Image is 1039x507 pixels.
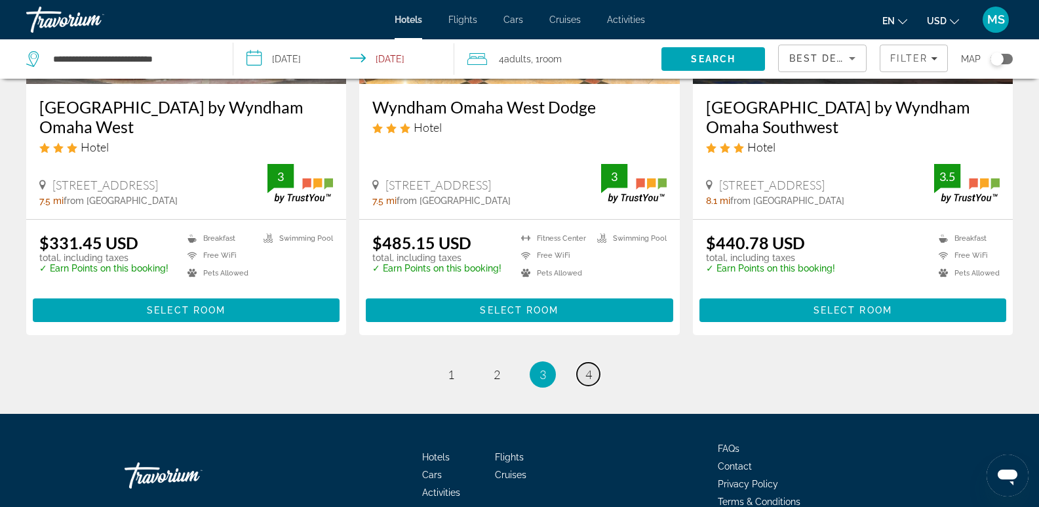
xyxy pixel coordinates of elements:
[718,479,778,489] a: Privacy Policy
[719,178,825,192] span: [STREET_ADDRESS]
[718,497,800,507] span: Terms & Conditions
[181,268,257,279] li: Pets Allowed
[233,39,454,79] button: Select check in and out date
[125,456,256,495] a: Go Home
[257,233,333,244] li: Swimming Pool
[33,301,340,315] a: Select Room
[661,47,765,71] button: Search
[515,268,591,279] li: Pets Allowed
[39,97,333,136] a: [GEOGRAPHIC_DATA] by Wyndham Omaha West
[585,367,592,382] span: 4
[372,120,666,134] div: 3 star Hotel
[52,178,158,192] span: [STREET_ADDRESS]
[706,253,835,263] p: total, including taxes
[591,233,667,244] li: Swimming Pool
[81,140,109,154] span: Hotel
[39,253,168,263] p: total, including taxes
[539,54,562,64] span: Room
[499,50,531,68] span: 4
[372,263,501,274] p: ✓ Earn Points on this booking!
[480,305,559,315] span: Select Room
[33,298,340,322] button: Select Room
[706,233,805,253] ins: $440.78 USD
[987,455,1029,497] iframe: Button to launch messaging window
[607,14,645,25] a: Activities
[880,45,948,72] button: Filters
[39,140,333,154] div: 3 star Hotel
[706,195,730,206] span: 8.1 mi
[39,263,168,274] p: ✓ Earn Points on this booking!
[39,233,138,253] ins: $331.45 USD
[366,301,673,315] a: Select Room
[730,195,844,206] span: from [GEOGRAPHIC_DATA]
[422,487,460,498] a: Activities
[267,164,333,203] img: TrustYou guest rating badge
[39,195,64,206] span: 7.5 mi
[515,250,591,261] li: Free WiFi
[987,13,1005,26] span: MS
[934,169,960,184] div: 3.5
[454,39,661,79] button: Travelers: 4 adults, 0 children
[448,14,477,25] a: Flights
[882,16,895,26] span: en
[414,120,442,134] span: Hotel
[814,305,892,315] span: Select Room
[422,452,450,462] a: Hotels
[882,11,907,30] button: Change language
[494,367,500,382] span: 2
[372,253,501,263] p: total, including taxes
[26,361,1013,388] nav: Pagination
[372,195,397,206] span: 7.5 mi
[52,49,213,69] input: Search hotel destination
[718,443,739,454] a: FAQs
[448,367,454,382] span: 1
[504,54,531,64] span: Adults
[979,6,1013,33] button: User Menu
[515,233,591,244] li: Fitness Center
[706,97,1000,136] a: [GEOGRAPHIC_DATA] by Wyndham Omaha Southwest
[495,452,524,462] a: Flights
[181,233,257,244] li: Breakfast
[495,470,526,480] a: Cruises
[26,3,157,37] a: Travorium
[932,250,1000,261] li: Free WiFi
[601,169,627,184] div: 3
[789,51,855,66] mat-select: Sort by
[395,14,422,25] a: Hotels
[981,53,1013,65] button: Toggle map
[503,14,523,25] a: Cars
[372,97,666,117] a: Wyndham Omaha West Dodge
[932,233,1000,244] li: Breakfast
[366,298,673,322] button: Select Room
[64,195,178,206] span: from [GEOGRAPHIC_DATA]
[927,11,959,30] button: Change currency
[385,178,491,192] span: [STREET_ADDRESS]
[699,298,1006,322] button: Select Room
[718,461,752,472] a: Contact
[932,268,1000,279] li: Pets Allowed
[890,53,928,64] span: Filter
[934,164,1000,203] img: TrustYou guest rating badge
[961,50,981,68] span: Map
[397,195,511,206] span: from [GEOGRAPHIC_DATA]
[927,16,947,26] span: USD
[267,169,294,184] div: 3
[549,14,581,25] a: Cruises
[691,54,735,64] span: Search
[531,50,562,68] span: , 1
[789,53,857,64] span: Best Deals
[601,164,667,203] img: TrustYou guest rating badge
[181,250,257,261] li: Free WiFi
